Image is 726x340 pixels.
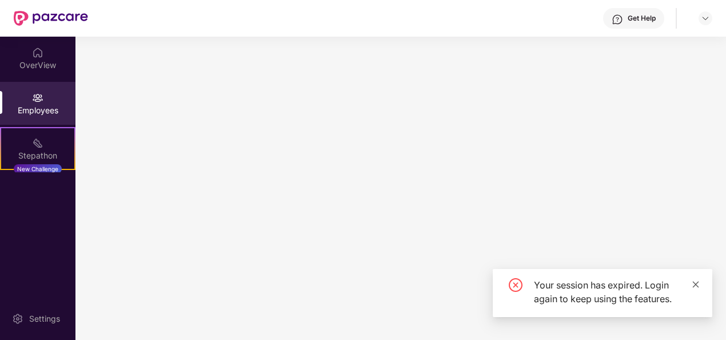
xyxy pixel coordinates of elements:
[12,313,23,325] img: svg+xml;base64,PHN2ZyBpZD0iU2V0dGluZy0yMHgyMCIgeG1sbnM9Imh0dHA6Ly93d3cudzMub3JnLzIwMDAvc3ZnIiB3aW...
[509,278,522,292] span: close-circle
[692,280,700,288] span: close
[32,47,43,58] img: svg+xml;base64,PHN2ZyBpZD0iSG9tZSIgeG1sbnM9Imh0dHA6Ly93d3cudzMub3JnLzIwMDAvc3ZnIiB3aWR0aD0iMjAiIG...
[26,313,63,325] div: Settings
[628,14,656,23] div: Get Help
[1,150,74,161] div: Stepathon
[701,14,710,23] img: svg+xml;base64,PHN2ZyBpZD0iRHJvcGRvd24tMzJ4MzIiIHhtbG5zPSJodHRwOi8vd3d3LnczLm9yZy8yMDAwL3N2ZyIgd2...
[32,137,43,149] img: svg+xml;base64,PHN2ZyB4bWxucz0iaHR0cDovL3d3dy53My5vcmcvMjAwMC9zdmciIHdpZHRoPSIyMSIgaGVpZ2h0PSIyMC...
[534,278,699,306] div: Your session has expired. Login again to keep using the features.
[14,164,62,173] div: New Challenge
[612,14,623,25] img: svg+xml;base64,PHN2ZyBpZD0iSGVscC0zMngzMiIgeG1sbnM9Imh0dHA6Ly93d3cudzMub3JnLzIwMDAvc3ZnIiB3aWR0aD...
[32,92,43,104] img: svg+xml;base64,PHN2ZyBpZD0iRW1wbG95ZWVzIiB4bWxucz0iaHR0cDovL3d3dy53My5vcmcvMjAwMC9zdmciIHdpZHRoPS...
[14,11,88,26] img: New Pazcare Logo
